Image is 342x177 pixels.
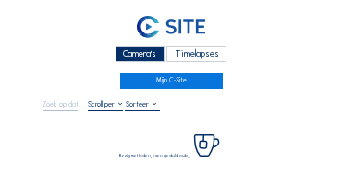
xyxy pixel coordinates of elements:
[43,99,78,108] input: Zoek op datum 󰅀
[116,46,165,62] div: Camera's
[119,153,190,158] span: Bezig met laden, even geduld aub...
[43,14,299,44] a: C-SITE Logo
[166,46,226,62] div: Timelapses
[137,16,205,39] img: C-SITE Logo
[120,73,223,89] a: Mijn C-Site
